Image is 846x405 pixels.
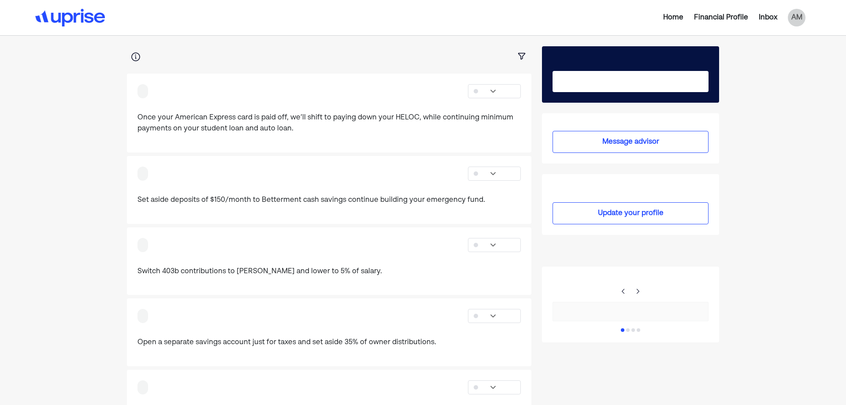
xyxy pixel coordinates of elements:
[137,266,382,278] p: Switch 403b contributions to [PERSON_NAME] and lower to 5% of salary.
[553,202,709,224] button: Update your profile
[788,9,805,26] div: AM
[634,288,641,295] img: right-arrow
[137,195,485,206] p: Set aside deposits of $150/month to Betterment cash savings continue building your emergency fund.
[137,337,436,349] p: Open a separate savings account just for taxes and set aside 35% of owner distributions.
[663,12,683,23] div: Home
[620,288,627,295] img: right-arrow
[553,131,709,153] button: Message advisor
[759,12,777,23] div: Inbox
[137,112,521,135] p: Once your American Express card is paid off, we’ll shift to paying down your HELOC, while continu...
[694,12,748,23] div: Financial Profile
